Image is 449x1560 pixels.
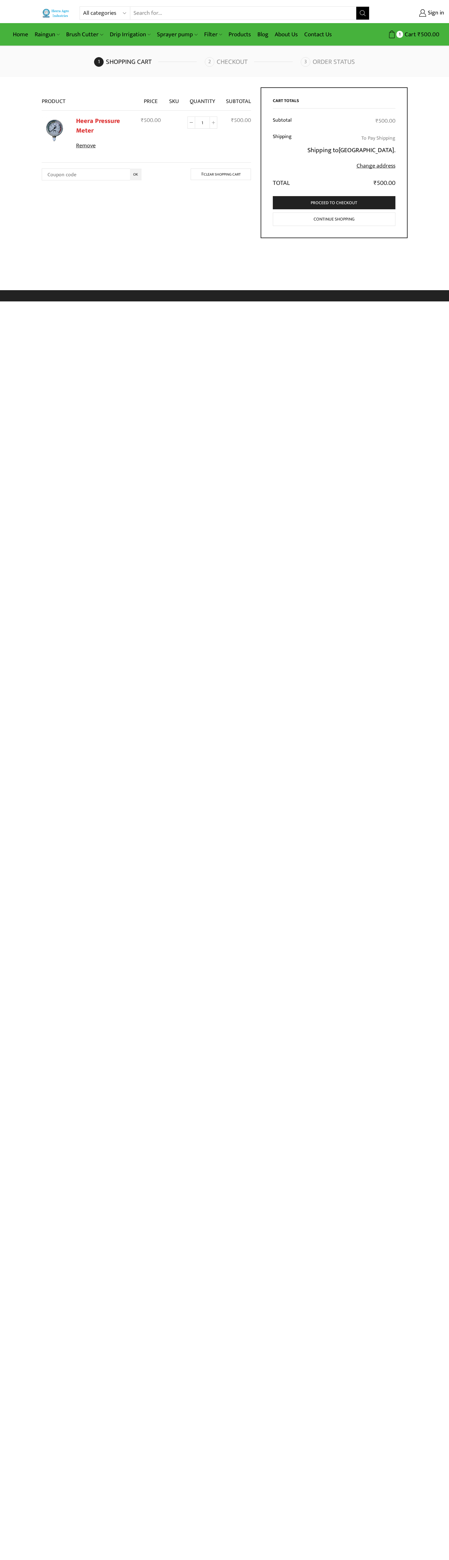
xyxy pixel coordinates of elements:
a: Home [10,27,31,42]
span: ₹ [231,116,234,125]
label: To Pay Shipping [361,134,395,143]
bdi: 500.00 [376,116,395,126]
a: Continue shopping [273,212,395,226]
bdi: 500.00 [374,178,395,188]
a: 1 Cart ₹500.00 [376,29,439,40]
input: Coupon code [42,169,142,180]
input: OK [130,169,142,180]
bdi: 500.00 [418,30,439,39]
span: ₹ [376,116,378,126]
th: Subtotal [273,113,297,129]
span: ₹ [374,178,377,188]
span: ₹ [141,116,144,125]
a: Products [225,27,254,42]
th: Subtotal [221,87,251,110]
a: Contact Us [301,27,335,42]
a: Blog [254,27,272,42]
p: Shipping to . [301,145,395,155]
span: Cart [403,30,416,39]
input: Search for... [130,7,356,20]
th: Shipping [273,129,297,174]
span: ₹ [418,30,421,39]
button: Search button [356,7,369,20]
th: Quantity [183,87,222,110]
a: Change address [357,161,395,171]
a: Clear shopping cart [191,169,251,180]
a: Checkout [205,57,299,67]
h2: Cart totals [273,98,395,108]
img: Heera Pressure Meter [42,117,67,143]
a: Sprayer pump [154,27,201,42]
a: Proceed to checkout [273,196,395,209]
span: Sign in [426,9,444,17]
bdi: 500.00 [231,116,251,125]
bdi: 500.00 [141,116,161,125]
a: Heera Pressure Meter [76,116,120,136]
strong: [GEOGRAPHIC_DATA] [339,145,394,156]
a: Remove [76,142,133,150]
th: SKU [165,87,183,110]
a: About Us [272,27,301,42]
a: Brush Cutter [63,27,106,42]
input: Product quantity [195,117,210,129]
a: Raingun [31,27,63,42]
th: Product [42,87,137,110]
th: Price [137,87,165,110]
th: Total [273,174,297,188]
a: Drip Irrigation [107,27,154,42]
a: Filter [201,27,225,42]
a: Sign in [379,7,444,19]
span: 1 [396,31,403,38]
